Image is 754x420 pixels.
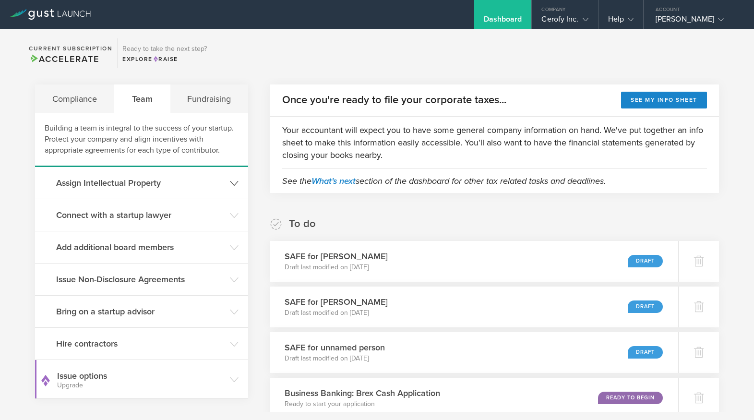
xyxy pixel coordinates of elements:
iframe: Chat Widget [706,374,754,420]
h3: Business Banking: Brex Cash Application [285,387,440,399]
div: Ready to take the next step?ExploreRaise [117,38,212,68]
h3: SAFE for unnamed person [285,341,385,354]
div: Ready to Begin [598,392,663,404]
p: Draft last modified on [DATE] [285,354,385,363]
h3: Assign Intellectual Property [56,177,225,189]
div: Cerofy Inc. [541,14,588,29]
h2: Current Subscription [29,46,112,51]
div: Help [608,14,634,29]
a: What's next [311,176,356,186]
span: Accelerate [29,54,99,64]
div: SAFE for [PERSON_NAME]Draft last modified on [DATE]Draft [270,287,678,327]
div: Draft [628,346,663,359]
h3: Add additional board members [56,241,225,253]
h3: Bring on a startup advisor [56,305,225,318]
h3: Connect with a startup lawyer [56,209,225,221]
h3: Ready to take the next step? [122,46,207,52]
h2: To do [289,217,316,231]
div: Team [115,84,170,113]
p: Your accountant will expect you to have some general company information on hand. We've put toget... [282,124,707,161]
div: Building a team is integral to the success of your startup. Protect your company and align incent... [35,113,248,167]
div: [PERSON_NAME] [656,14,737,29]
div: Compliance [35,84,115,113]
h3: SAFE for [PERSON_NAME] [285,250,388,263]
p: Draft last modified on [DATE] [285,263,388,272]
p: Ready to start your application [285,399,440,409]
p: Draft last modified on [DATE] [285,308,388,318]
div: Fundraising [170,84,249,113]
h3: Hire contractors [56,337,225,350]
div: Draft [628,255,663,267]
div: Draft [628,300,663,313]
h3: Issue Non-Disclosure Agreements [56,273,225,286]
div: Explore [122,55,207,63]
div: Dashboard [484,14,522,29]
div: SAFE for unnamed personDraft last modified on [DATE]Draft [270,332,678,373]
small: Upgrade [57,382,225,389]
span: Raise [153,56,178,62]
em: See the section of the dashboard for other tax related tasks and deadlines. [282,176,606,186]
div: Business Banking: Brex Cash ApplicationReady to start your applicationReady to Begin [270,378,678,419]
h3: Issue options [57,370,225,389]
h3: SAFE for [PERSON_NAME] [285,296,388,308]
h2: Once you're ready to file your corporate taxes... [282,93,506,107]
div: SAFE for [PERSON_NAME]Draft last modified on [DATE]Draft [270,241,678,282]
button: See my info sheet [621,92,707,108]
